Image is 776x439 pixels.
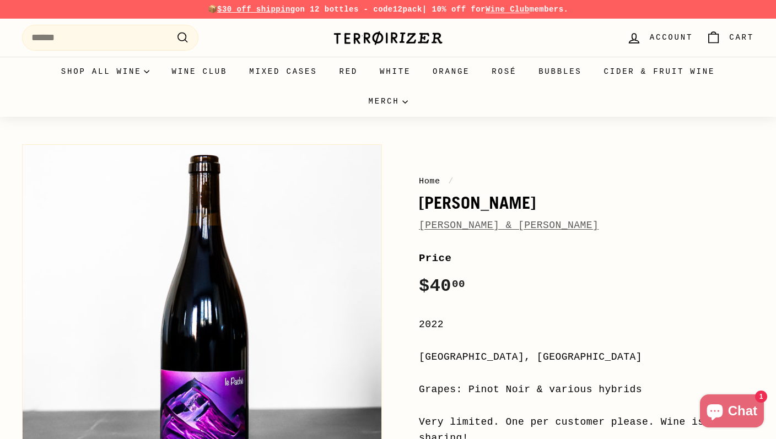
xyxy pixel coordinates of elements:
[419,349,754,365] div: [GEOGRAPHIC_DATA], [GEOGRAPHIC_DATA]
[419,176,440,186] a: Home
[50,57,161,86] summary: Shop all wine
[697,394,767,430] inbox-online-store-chat: Shopify online store chat
[452,278,465,290] sup: 00
[419,193,754,212] h1: [PERSON_NAME]
[419,175,754,188] nav: breadcrumbs
[238,57,328,86] a: Mixed Cases
[22,3,754,15] p: 📦 on 12 bottles - code | 10% off for members.
[593,57,726,86] a: Cider & Fruit Wine
[369,57,422,86] a: White
[328,57,369,86] a: Red
[160,57,238,86] a: Wine Club
[419,220,599,231] a: [PERSON_NAME] & [PERSON_NAME]
[620,21,699,54] a: Account
[481,57,527,86] a: Rosé
[650,31,693,44] span: Account
[217,5,295,14] span: $30 off shipping
[357,86,418,116] summary: Merch
[729,31,754,44] span: Cart
[699,21,761,54] a: Cart
[419,250,754,267] label: Price
[419,317,754,333] div: 2022
[486,5,530,14] a: Wine Club
[445,176,456,186] span: /
[527,57,592,86] a: Bubbles
[419,382,754,398] div: Grapes: Pinot Noir & various hybrids
[422,57,481,86] a: Orange
[419,276,465,296] span: $40
[393,5,422,14] strong: 12pack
